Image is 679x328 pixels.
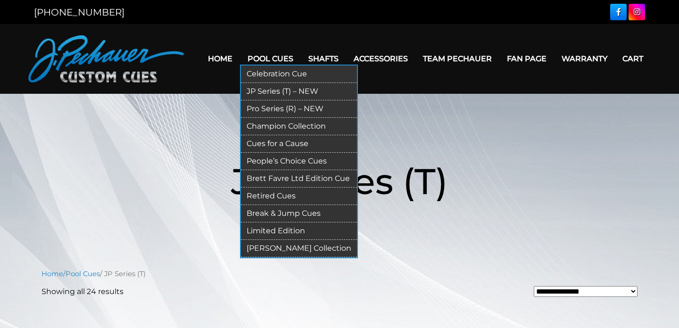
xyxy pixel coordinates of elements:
a: Home [200,47,240,71]
select: Shop order [534,286,638,297]
a: Celebration Cue [241,66,357,83]
a: Fan Page [499,47,554,71]
a: Cues for a Cause [241,135,357,153]
a: Team Pechauer [415,47,499,71]
a: [PERSON_NAME] Collection [241,240,357,257]
a: JP Series (T) – NEW [241,83,357,100]
a: Retired Cues [241,188,357,205]
a: Brett Favre Ltd Edition Cue [241,170,357,188]
a: Home [41,270,63,278]
a: Limited Edition [241,222,357,240]
a: Cart [615,47,651,71]
a: Shafts [301,47,346,71]
a: [PHONE_NUMBER] [34,7,124,18]
a: People’s Choice Cues [241,153,357,170]
p: Showing all 24 results [41,286,124,297]
span: JP Series (T) [231,159,448,203]
a: Pool Cues [240,47,301,71]
a: Warranty [554,47,615,71]
a: Champion Collection [241,118,357,135]
a: Accessories [346,47,415,71]
a: Pro Series (R) – NEW [241,100,357,118]
img: Pechauer Custom Cues [28,35,184,82]
nav: Breadcrumb [41,269,638,279]
a: Pool Cues [66,270,100,278]
a: Break & Jump Cues [241,205,357,222]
